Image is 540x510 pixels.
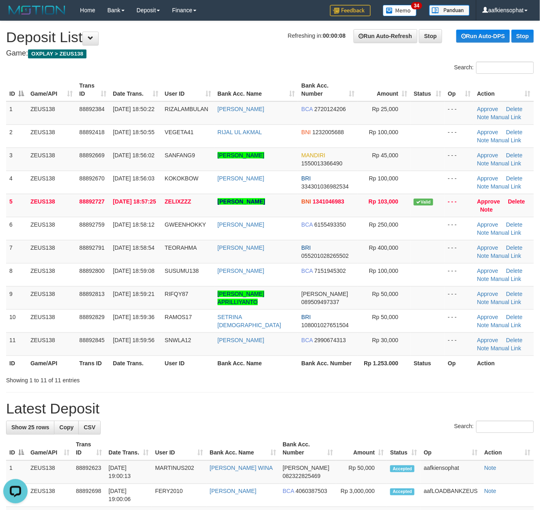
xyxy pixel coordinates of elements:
a: [PERSON_NAME] [218,221,264,228]
span: 88892670 [79,175,104,182]
a: [PERSON_NAME] [210,488,257,495]
a: [PERSON_NAME] [218,198,265,205]
td: 9 [6,286,27,309]
span: [DATE] 18:59:21 [113,291,154,297]
th: Op [445,356,474,371]
td: FERY2010 [152,484,206,507]
span: 88892669 [79,152,104,159]
h1: Latest Deposit [6,401,534,417]
span: Rp 400,000 [369,244,398,251]
th: User ID [162,356,214,371]
a: Delete [506,268,523,274]
td: aafLOADBANKZEUS [421,484,481,507]
a: Note [480,206,493,213]
span: 88892845 [79,337,104,343]
th: Op: activate to sort column ascending [421,437,481,461]
span: RIFQY87 [165,291,188,297]
td: 1 [6,101,27,125]
label: Search: [454,421,534,433]
span: Rp 45,000 [372,152,399,159]
a: Note [477,114,489,120]
span: [DATE] 18:58:12 [113,221,154,228]
span: OXPLAY > ZEUS138 [28,49,86,58]
span: KOKOKBOW [165,175,199,182]
th: Game/API: activate to sort column ascending [27,437,73,461]
td: ZEUS138 [27,194,76,217]
th: Status [410,356,445,371]
span: BCA [301,221,313,228]
span: BCA [301,337,313,343]
span: CSV [84,424,95,431]
span: [DATE] 18:50:55 [113,129,154,135]
a: Approve [477,244,498,251]
a: Delete [506,106,523,112]
span: Show 25 rows [11,424,49,431]
th: Game/API: activate to sort column ascending [27,78,76,101]
th: Status: activate to sort column ascending [387,437,421,461]
td: MARTINUS202 [152,461,206,484]
th: Game/API [27,356,76,371]
span: [DATE] 18:56:02 [113,152,154,159]
a: [PERSON_NAME] [218,337,264,343]
td: ZEUS138 [27,148,76,171]
a: Note [484,488,497,495]
span: Copy 1341046983 to clipboard [313,198,344,205]
th: Bank Acc. Number [298,356,358,371]
span: Copy [59,424,73,431]
th: ID: activate to sort column descending [6,437,27,461]
th: Bank Acc. Name: activate to sort column ascending [207,437,280,461]
td: 8 [6,263,27,286]
th: Amount: activate to sort column ascending [358,78,410,101]
a: Note [477,299,489,305]
span: Rp 50,000 [372,314,399,320]
span: Accepted [390,489,415,495]
a: Manual Link [491,183,522,190]
td: - - - [445,148,474,171]
th: ID: activate to sort column descending [6,78,27,101]
a: Note [477,137,489,144]
span: Rp 250,000 [369,221,398,228]
a: [PERSON_NAME] [218,106,264,112]
input: Search: [476,421,534,433]
a: [PERSON_NAME] [218,175,264,182]
span: [DATE] 18:56:03 [113,175,154,182]
span: SANFANG9 [165,152,195,159]
td: ZEUS138 [27,217,76,240]
span: 88892418 [79,129,104,135]
a: Delete [506,244,523,251]
th: Status: activate to sort column ascending [410,78,445,101]
td: - - - [445,124,474,148]
span: BCA [301,268,313,274]
span: BRI [301,244,311,251]
td: - - - [445,332,474,356]
td: 5 [6,194,27,217]
th: Amount: activate to sort column ascending [336,437,387,461]
th: Bank Acc. Number: activate to sort column ascending [279,437,336,461]
span: BRI [301,314,311,320]
div: Showing 1 to 11 of 11 entries [6,373,219,384]
td: ZEUS138 [27,484,73,507]
th: Rp 1.253.000 [358,356,410,371]
th: Bank Acc. Number: activate to sort column ascending [298,78,358,101]
a: Note [477,160,489,167]
a: Manual Link [491,322,522,328]
a: Run Auto-Refresh [354,29,417,43]
a: Note [477,229,489,236]
a: Copy [54,421,79,435]
span: [PERSON_NAME] [301,291,348,297]
span: 34 [411,2,422,9]
span: Copy 089509497337 to clipboard [301,299,339,305]
td: ZEUS138 [27,332,76,356]
td: ZEUS138 [27,101,76,125]
span: 88892384 [79,106,104,112]
td: Rp 3,000,000 [336,484,387,507]
span: MANDIRI [301,152,325,159]
td: - - - [445,240,474,263]
span: Copy 4060387503 to clipboard [296,488,327,495]
span: 88892800 [79,268,104,274]
a: SETRINA [DEMOGRAPHIC_DATA] [218,314,281,328]
td: 11 [6,332,27,356]
span: Rp 100,000 [369,175,398,182]
button: Open LiveChat chat widget [3,3,28,28]
a: Manual Link [491,229,522,236]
